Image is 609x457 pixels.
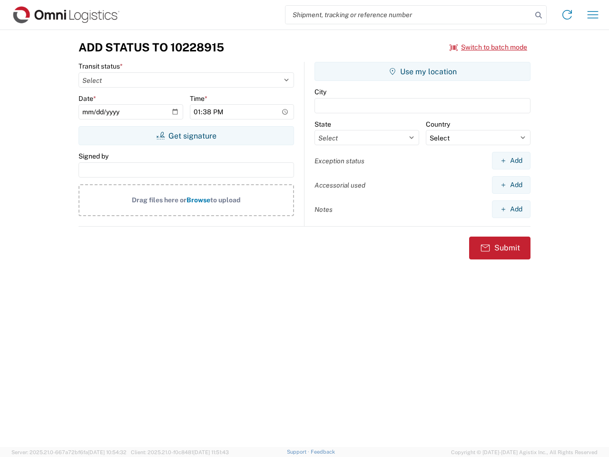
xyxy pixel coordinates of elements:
[314,181,365,189] label: Accessorial used
[131,449,229,455] span: Client: 2025.21.0-f0c8481
[492,152,530,169] button: Add
[314,88,326,96] label: City
[314,205,333,214] label: Notes
[190,94,207,103] label: Time
[210,196,241,204] span: to upload
[285,6,532,24] input: Shipment, tracking or reference number
[79,152,108,160] label: Signed by
[314,157,364,165] label: Exception status
[79,94,96,103] label: Date
[88,449,127,455] span: [DATE] 10:54:32
[79,126,294,145] button: Get signature
[492,176,530,194] button: Add
[492,200,530,218] button: Add
[426,120,450,129] label: Country
[469,237,530,259] button: Submit
[132,196,187,204] span: Drag files here or
[193,449,229,455] span: [DATE] 11:51:43
[451,448,598,457] span: Copyright © [DATE]-[DATE] Agistix Inc., All Rights Reserved
[79,40,224,54] h3: Add Status to 10228915
[314,62,530,81] button: Use my location
[314,120,331,129] label: State
[11,449,127,455] span: Server: 2025.21.0-667a72bf6fa
[311,449,335,455] a: Feedback
[287,449,311,455] a: Support
[450,40,527,55] button: Switch to batch mode
[79,62,123,70] label: Transit status
[187,196,210,204] span: Browse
